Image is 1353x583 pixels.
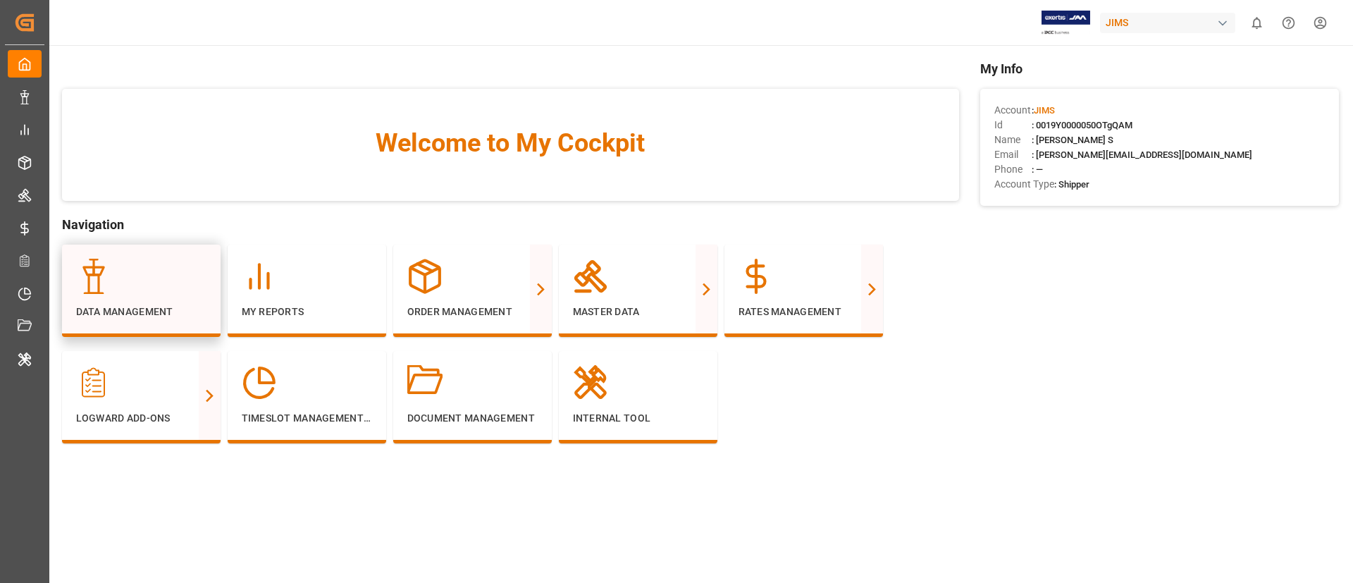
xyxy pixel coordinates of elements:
p: Master Data [573,305,703,319]
button: Help Center [1273,7,1304,39]
p: Order Management [407,305,538,319]
p: Rates Management [739,305,869,319]
p: Data Management [76,305,206,319]
span: : 0019Y0000050OTgQAM [1032,120,1132,130]
span: : — [1032,164,1043,175]
span: Welcome to My Cockpit [90,124,931,162]
span: Name [994,133,1032,147]
span: : [PERSON_NAME] S [1032,135,1113,145]
button: JIMS [1100,9,1241,36]
span: : [PERSON_NAME][EMAIL_ADDRESS][DOMAIN_NAME] [1032,149,1252,160]
p: Document Management [407,411,538,426]
button: show 0 new notifications [1241,7,1273,39]
p: Timeslot Management V2 [242,411,372,426]
span: Phone [994,162,1032,177]
span: Navigation [62,215,959,234]
img: Exertis%20JAM%20-%20Email%20Logo.jpg_1722504956.jpg [1042,11,1090,35]
p: Logward Add-ons [76,411,206,426]
span: Account [994,103,1032,118]
span: My Info [980,59,1339,78]
span: Id [994,118,1032,133]
p: Internal Tool [573,411,703,426]
span: : Shipper [1054,179,1089,190]
span: JIMS [1034,105,1055,116]
span: : [1032,105,1055,116]
div: JIMS [1100,13,1235,33]
span: Account Type [994,177,1054,192]
p: My Reports [242,305,372,319]
span: Email [994,147,1032,162]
